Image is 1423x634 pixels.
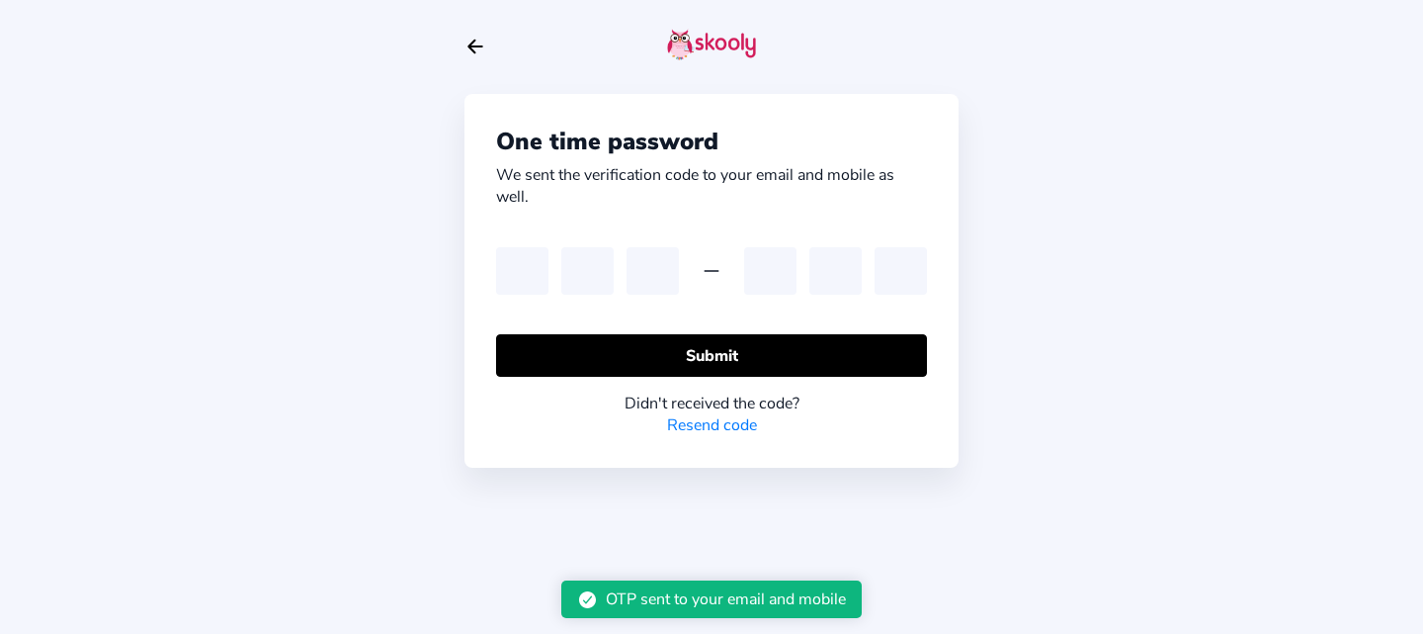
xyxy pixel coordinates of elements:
a: Resend code [667,414,757,436]
div: Didn't received the code? [496,393,927,414]
button: Submit [496,334,927,377]
ion-icon: checkmark circle [577,589,598,610]
div: OTP sent to your email and mobile [606,589,846,610]
img: skooly-logo.png [667,29,756,60]
ion-icon: remove outline [700,259,723,283]
div: We sent the verification code to your email and mobile as well. [496,164,927,208]
div: One time password [496,126,927,157]
button: arrow back outline [464,36,486,57]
